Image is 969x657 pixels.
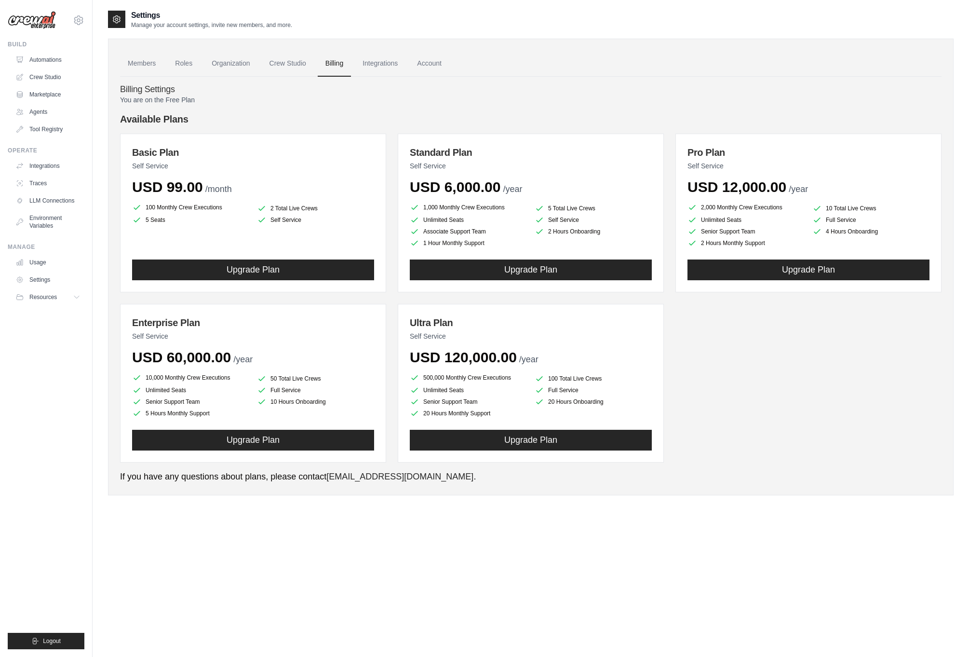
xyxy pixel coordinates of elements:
a: Marketplace [12,87,84,102]
li: 10 Hours Onboarding [257,397,374,407]
p: Self Service [132,161,374,171]
p: Self Service [687,161,929,171]
span: USD 60,000.00 [132,349,231,365]
p: Self Service [132,331,374,341]
li: Full Service [812,215,929,225]
li: 1 Hour Monthly Support [410,238,527,248]
li: 5 Seats [132,215,249,225]
button: Logout [8,633,84,649]
span: USD 99.00 [132,179,203,195]
li: 2 Hours Onboarding [535,227,652,236]
a: Integrations [355,51,405,77]
h3: Enterprise Plan [132,316,374,329]
span: /year [503,184,522,194]
img: Logo [8,11,56,29]
a: Account [409,51,449,77]
li: 20 Hours Onboarding [535,397,652,407]
button: Upgrade Plan [132,430,374,451]
span: /month [205,184,232,194]
h2: Settings [131,10,292,21]
a: Members [120,51,163,77]
li: Full Service [535,385,652,395]
a: Environment Variables [12,210,84,233]
a: Integrations [12,158,84,174]
a: Crew Studio [12,69,84,85]
a: [EMAIL_ADDRESS][DOMAIN_NAME] [326,472,473,481]
li: Unlimited Seats [410,215,527,225]
h4: Available Plans [120,112,942,126]
li: Self Service [257,215,374,225]
a: Billing [318,51,351,77]
button: Upgrade Plan [410,430,652,451]
li: 1,000 Monthly Crew Executions [410,202,527,213]
div: Build [8,41,84,48]
p: You are on the Free Plan [120,95,942,105]
a: Traces [12,176,84,191]
span: Logout [43,637,61,645]
span: /year [789,184,808,194]
span: USD 6,000.00 [410,179,500,195]
span: USD 120,000.00 [410,349,517,365]
li: 50 Total Live Crews [257,374,374,383]
li: Senior Support Team [687,227,805,236]
li: 10 Total Live Crews [812,204,929,213]
li: Unlimited Seats [132,385,249,395]
li: 100 Total Live Crews [535,374,652,383]
li: 4 Hours Onboarding [812,227,929,236]
h3: Ultra Plan [410,316,652,329]
p: Manage your account settings, invite new members, and more. [131,21,292,29]
li: 2 Hours Monthly Support [687,238,805,248]
div: Operate [8,147,84,154]
p: Self Service [410,331,652,341]
li: 5 Hours Monthly Support [132,409,249,418]
li: 100 Monthly Crew Executions [132,202,249,213]
a: Crew Studio [262,51,314,77]
li: Full Service [257,385,374,395]
a: Usage [12,255,84,270]
span: Resources [29,293,57,301]
li: Senior Support Team [132,397,249,407]
a: LLM Connections [12,193,84,208]
h3: Basic Plan [132,146,374,159]
li: 2 Total Live Crews [257,204,374,213]
li: 10,000 Monthly Crew Executions [132,372,249,383]
li: Unlimited Seats [687,215,805,225]
p: If you have any questions about plans, please contact . [120,470,942,483]
li: 500,000 Monthly Crew Executions [410,372,527,383]
a: Tool Registry [12,122,84,137]
button: Upgrade Plan [410,260,652,280]
h3: Standard Plan [410,146,652,159]
p: Self Service [410,161,652,171]
span: /year [233,355,253,364]
li: 20 Hours Monthly Support [410,409,527,418]
a: Organization [204,51,257,77]
li: Unlimited Seats [410,385,527,395]
button: Upgrade Plan [132,260,374,280]
li: Associate Support Team [410,227,527,236]
li: 5 Total Live Crews [535,204,652,213]
span: USD 12,000.00 [687,179,786,195]
a: Automations [12,52,84,68]
a: Roles [167,51,200,77]
span: /year [519,355,538,364]
h3: Pro Plan [687,146,929,159]
a: Agents [12,104,84,120]
li: Self Service [535,215,652,225]
li: 2,000 Monthly Crew Executions [687,202,805,213]
h4: Billing Settings [120,84,942,95]
button: Resources [12,289,84,305]
button: Upgrade Plan [687,260,929,280]
a: Settings [12,272,84,287]
li: Senior Support Team [410,397,527,407]
div: Manage [8,243,84,251]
